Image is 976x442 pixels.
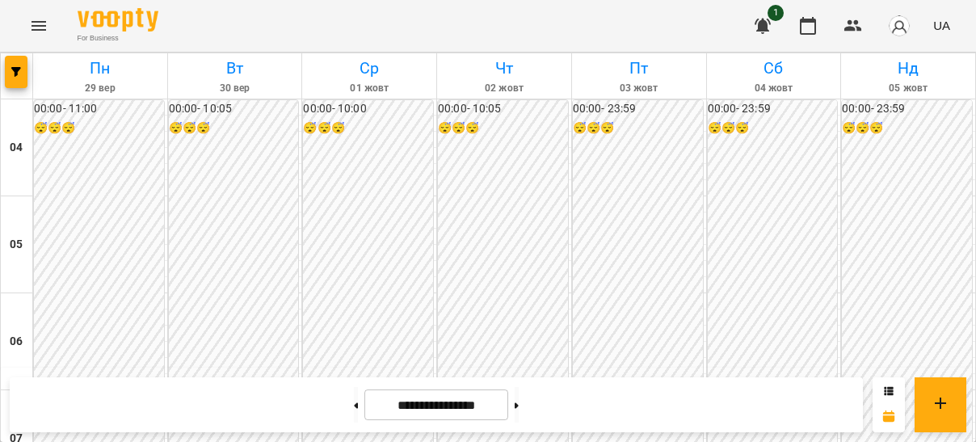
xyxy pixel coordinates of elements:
[438,100,568,118] h6: 00:00 - 10:05
[709,56,839,81] h6: Сб
[169,120,299,137] h6: 😴😴😴
[573,100,703,118] h6: 00:00 - 23:59
[574,56,704,81] h6: Пт
[933,17,950,34] span: UA
[305,81,434,96] h6: 01 жовт
[78,8,158,32] img: Voopty Logo
[34,100,164,118] h6: 00:00 - 11:00
[36,81,165,96] h6: 29 вер
[927,11,957,40] button: UA
[170,56,300,81] h6: Вт
[305,56,434,81] h6: Ср
[303,100,433,118] h6: 00:00 - 10:00
[36,56,165,81] h6: Пн
[10,333,23,351] h6: 06
[888,15,911,37] img: avatar_s.png
[170,81,300,96] h6: 30 вер
[573,120,703,137] h6: 😴😴😴
[842,120,972,137] h6: 😴😴😴
[768,5,784,21] span: 1
[440,81,569,96] h6: 02 жовт
[440,56,569,81] h6: Чт
[303,120,433,137] h6: 😴😴😴
[574,81,704,96] h6: 03 жовт
[709,81,839,96] h6: 04 жовт
[438,120,568,137] h6: 😴😴😴
[10,139,23,157] h6: 04
[78,33,158,44] span: For Business
[842,100,972,118] h6: 00:00 - 23:59
[708,100,838,118] h6: 00:00 - 23:59
[19,6,58,45] button: Menu
[10,236,23,254] h6: 05
[843,56,973,81] h6: Нд
[708,120,838,137] h6: 😴😴😴
[169,100,299,118] h6: 00:00 - 10:05
[843,81,973,96] h6: 05 жовт
[34,120,164,137] h6: 😴😴😴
